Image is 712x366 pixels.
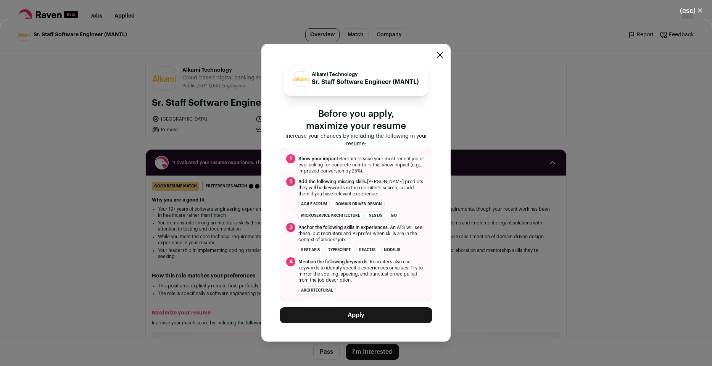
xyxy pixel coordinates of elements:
[298,179,426,197] span: [PERSON_NAME] predicts they will be keywords in the recruiter's search, so add them if you have r...
[381,246,403,254] li: Node.js
[298,156,426,174] span: Recruiters scan your most recent job or two looking for concrete numbers that show impact (e.g., ...
[333,200,385,208] li: domain driven design
[298,156,339,161] span: Show your impact.
[298,246,322,254] li: REST APIs
[312,71,419,77] p: Alkami Technology
[298,260,367,264] span: Mention the following keywords
[437,52,443,58] button: Close modal
[280,307,432,323] button: Apply
[286,257,295,266] span: 4
[366,211,385,220] li: NestJS
[298,224,426,243] span: . An ATS will see these, but recruiters and AI prefer when skills are in the context of a
[388,211,399,220] li: Go
[298,200,330,208] li: agile SCRUM
[286,177,295,186] span: 2
[671,2,712,19] button: Close modal
[280,132,432,148] p: Increase your chances by including the following in your resume:
[298,179,367,184] span: Add the following missing skills.
[298,211,363,220] li: Microservice architecture
[323,237,346,242] i: recent job.
[280,108,432,132] p: Before you apply, maximize your resume
[294,77,308,81] img: c845aac2789c1b30fdc3eb4176dac537391df06ed23acd8e89f60a323ad6dbd0.png
[298,225,388,230] span: Anchor the following skills in experiences
[286,223,295,232] span: 3
[312,77,419,87] p: Sr. Staff Software Engineer (MANTL)
[286,154,295,163] span: 1
[325,246,353,254] li: TypeScript
[356,246,378,254] li: ReactJS
[298,259,426,283] span: . Recruiters also use keywords to identify specific experiences or values. Try to mirror the spel...
[298,286,336,295] li: architectural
